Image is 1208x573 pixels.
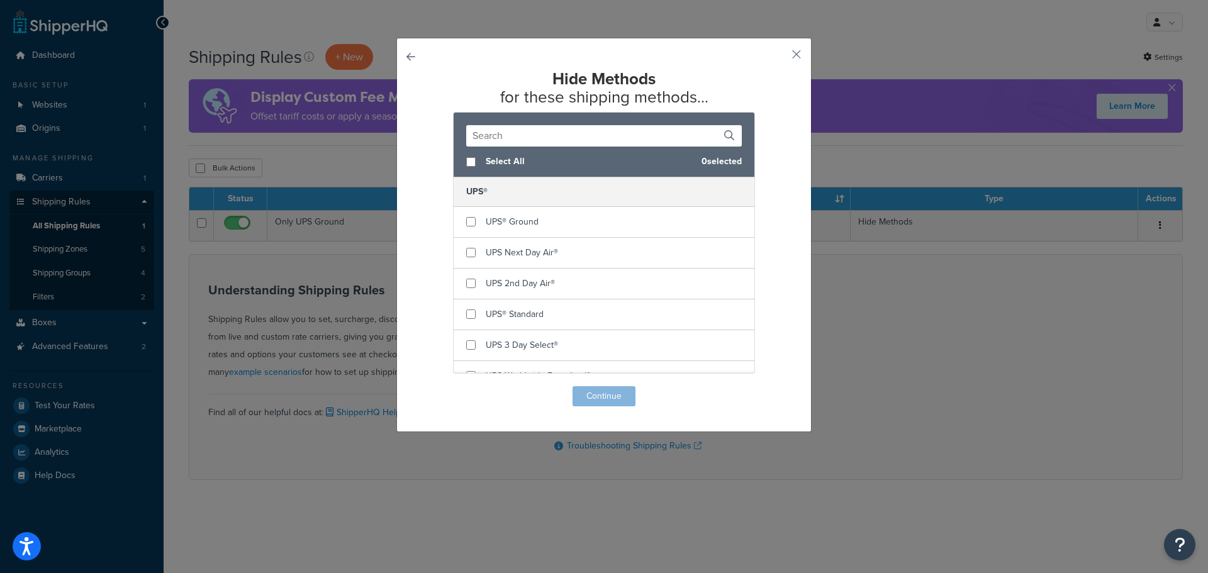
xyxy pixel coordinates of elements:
[486,215,539,228] span: UPS® Ground
[454,177,754,206] h5: UPS®
[486,277,555,290] span: UPS 2nd Day Air®
[486,308,544,321] span: UPS® Standard
[486,246,558,259] span: UPS Next Day Air®
[454,147,754,177] div: 0 selected
[428,70,780,106] h2: for these shipping methods...
[466,125,742,147] input: Search
[552,67,656,91] strong: Hide Methods
[486,153,691,170] span: Select All
[486,369,591,382] span: UPS Worldwide Expedited®
[1164,529,1195,560] button: Open Resource Center
[486,338,558,352] span: UPS 3 Day Select®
